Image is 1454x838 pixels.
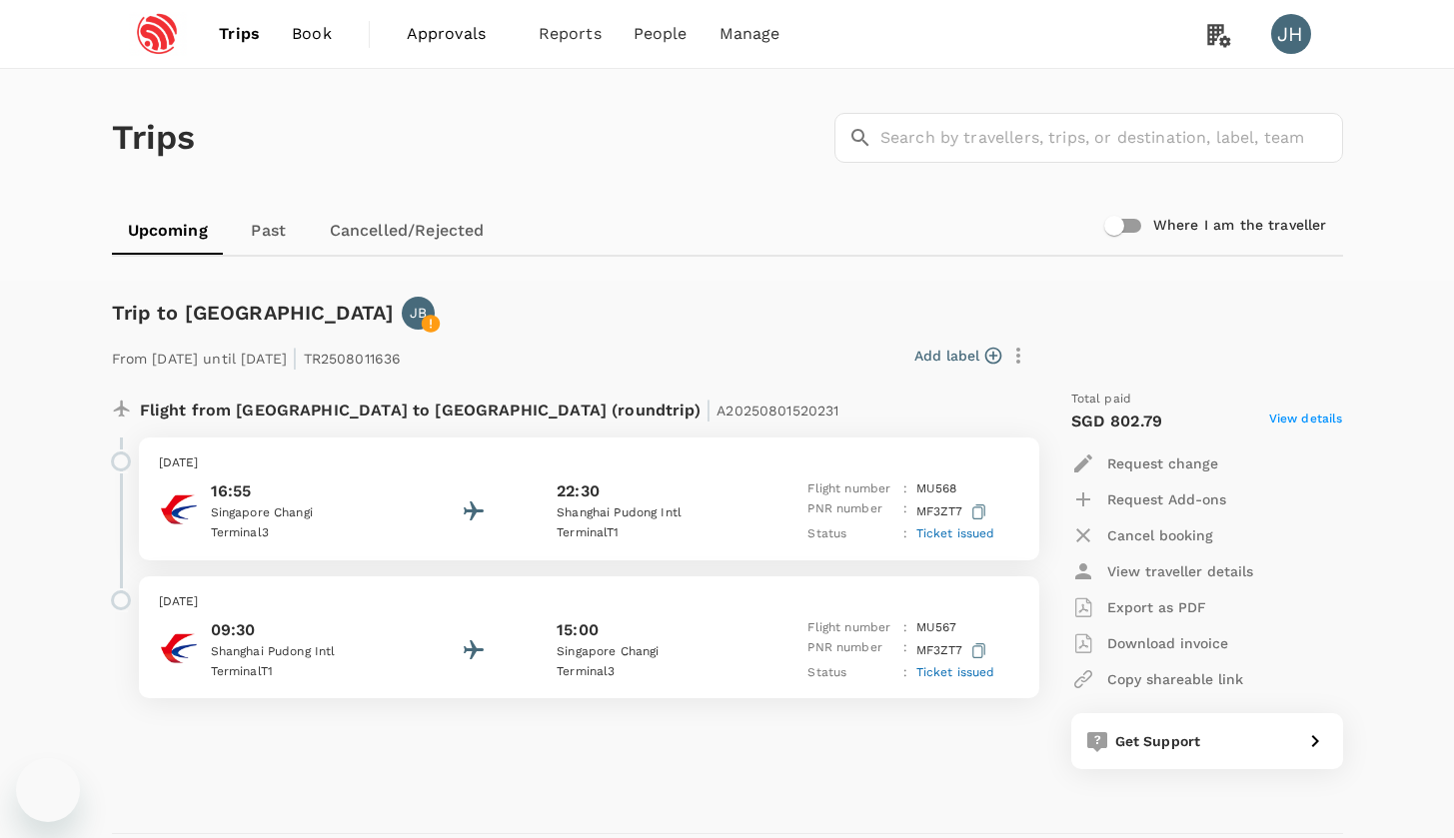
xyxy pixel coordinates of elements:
p: : [903,618,907,638]
span: | [292,344,298,372]
p: [DATE] [159,453,1019,473]
p: MU 568 [916,479,957,499]
p: PNR number [807,499,895,524]
p: : [903,638,907,663]
a: Cancelled/Rejected [314,207,501,255]
p: Copy shareable link [1107,669,1243,689]
p: PNR number [807,638,895,663]
span: Book [292,22,332,46]
p: 15:00 [557,618,599,642]
p: Status [807,663,895,683]
p: MU 567 [916,618,957,638]
p: 22:30 [557,479,600,503]
h1: Trips [112,69,196,207]
span: Get Support [1115,733,1201,749]
p: Terminal 3 [557,662,736,682]
p: Download invoice [1107,633,1228,653]
p: : [903,663,907,683]
p: Export as PDF [1107,597,1206,617]
span: Manage [720,22,780,46]
p: Terminal T1 [211,662,391,682]
p: : [903,479,907,499]
p: Terminal T1 [557,523,736,543]
a: Upcoming [112,207,224,255]
button: Add label [914,346,1001,366]
h6: Where I am the traveller [1153,215,1327,237]
a: Past [224,207,314,255]
span: Approvals [407,22,507,46]
span: Reports [539,22,602,46]
span: Total paid [1071,390,1132,410]
p: Flight from [GEOGRAPHIC_DATA] to [GEOGRAPHIC_DATA] (roundtrip) [140,390,839,425]
input: Search by travellers, trips, or destination, label, team [880,113,1343,163]
p: View traveller details [1107,561,1253,581]
button: View traveller details [1071,553,1253,589]
button: Request Add-ons [1071,481,1226,517]
p: Status [807,524,895,544]
p: From [DATE] until [DATE] TR2508011636 [112,338,402,374]
span: People [634,22,688,46]
p: 16:55 [211,479,391,503]
p: MF3ZT7 [916,638,990,663]
button: Download invoice [1071,625,1228,661]
p: Request change [1107,453,1218,473]
span: View details [1269,410,1343,433]
img: China Eastern Airlines [159,628,199,668]
iframe: Button to launch messaging window [16,758,80,822]
p: Shanghai Pudong Intl [211,642,391,662]
button: Request change [1071,445,1218,481]
span: Trips [219,22,260,46]
p: [DATE] [159,592,1019,612]
p: JB [410,303,427,323]
p: Flight number [807,618,895,638]
p: Flight number [807,479,895,499]
span: A20250801520231 [717,403,838,419]
span: Ticket issued [916,526,995,540]
p: Shanghai Pudong Intl [557,503,736,523]
button: Cancel booking [1071,517,1213,553]
p: Singapore Changi [557,642,736,662]
p: Singapore Changi [211,503,391,523]
p: Terminal 3 [211,523,391,543]
p: Cancel booking [1107,525,1213,545]
h6: Trip to [GEOGRAPHIC_DATA] [112,297,395,329]
p: 09:30 [211,618,391,642]
div: JH [1271,14,1311,54]
p: : [903,499,907,524]
span: Ticket issued [916,665,995,679]
button: Copy shareable link [1071,661,1243,697]
img: China Eastern Airlines [159,489,199,529]
span: | [706,396,712,423]
p: SGD 802.79 [1071,410,1163,433]
button: Export as PDF [1071,589,1206,625]
img: Espressif Systems Singapore Pte Ltd [112,12,204,56]
p: Request Add-ons [1107,489,1226,509]
p: MF3ZT7 [916,499,990,524]
p: : [903,524,907,544]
